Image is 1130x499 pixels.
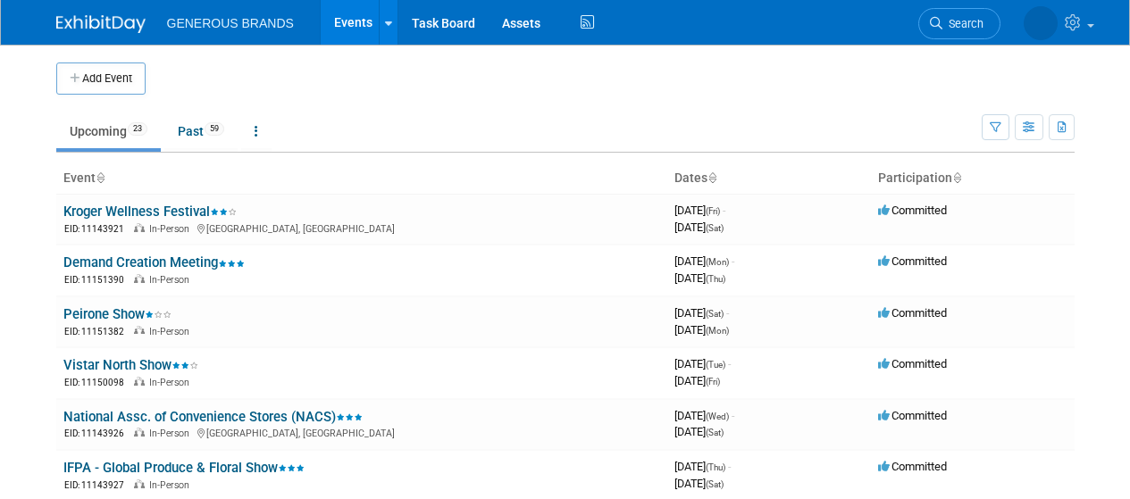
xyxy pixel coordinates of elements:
span: GENEROUS BRANDS [167,16,294,30]
a: Sort by Start Date [707,170,716,185]
div: [GEOGRAPHIC_DATA], [GEOGRAPHIC_DATA] [63,425,660,440]
span: (Sat) [706,223,724,233]
span: - [728,460,731,473]
a: IFPA - Global Produce & Floral Show [63,460,305,476]
span: In-Person [149,223,195,235]
span: (Thu) [706,462,725,472]
span: Committed [878,254,947,268]
span: Committed [878,306,947,320]
img: ExhibitDay [56,15,146,33]
a: Search [918,8,1000,39]
span: (Fri) [706,377,720,387]
img: In-Person Event [134,326,145,335]
span: (Thu) [706,274,725,284]
span: In-Person [149,274,195,286]
span: In-Person [149,479,195,491]
span: EID: 11150098 [64,378,131,387]
span: [DATE] [674,306,729,320]
span: In-Person [149,377,195,388]
span: (Tue) [706,360,725,370]
span: - [723,204,725,217]
span: Committed [878,204,947,217]
span: [DATE] [674,374,720,387]
span: [DATE] [674,477,724,490]
span: - [732,409,734,422]
a: Demand Creation Meeting [63,254,245,270]
div: [GEOGRAPHIC_DATA], [GEOGRAPHIC_DATA] [63,220,660,236]
span: [DATE] [674,409,734,422]
img: In-Person Event [134,223,145,232]
span: [DATE] [674,323,729,337]
span: [DATE] [674,425,724,438]
th: Participation [871,163,1075,194]
span: EID: 11143926 [64,428,131,438]
a: Peirone Show [63,306,172,322]
span: Committed [878,460,947,473]
span: [DATE] [674,220,724,234]
span: EID: 11151390 [64,275,131,285]
span: [DATE] [674,254,734,268]
span: EID: 11143927 [64,480,131,490]
span: 23 [128,122,147,136]
span: EID: 11143921 [64,224,131,234]
span: [DATE] [674,460,731,473]
span: In-Person [149,428,195,439]
span: Committed [878,409,947,422]
a: Kroger Wellness Festival [63,204,237,220]
span: (Mon) [706,257,729,267]
a: Sort by Participation Type [952,170,961,185]
img: In-Person Event [134,428,145,437]
img: In-Person Event [134,377,145,386]
a: Vistar North Show [63,357,198,373]
span: (Mon) [706,326,729,336]
img: In-Person Event [134,274,145,283]
a: Sort by Event Name [96,170,105,185]
span: (Sat) [706,309,724,319]
span: Committed [878,357,947,370]
a: Past59 [164,114,238,148]
span: Search [942,17,984,30]
span: - [732,254,734,268]
span: [DATE] [674,357,731,370]
span: EID: 11151382 [64,327,131,337]
span: (Sat) [706,428,724,437]
span: [DATE] [674,271,725,285]
span: (Fri) [706,206,720,216]
button: Add Event [56,62,146,95]
span: - [726,306,729,320]
a: National Assc. of Convenience Stores (NACS) [63,409,363,425]
a: Upcoming23 [56,114,161,148]
span: 59 [205,122,224,136]
span: (Wed) [706,412,729,421]
span: In-Person [149,326,195,337]
span: (Sat) [706,479,724,489]
th: Event [56,163,667,194]
img: Chase Adams [1024,6,1058,40]
th: Dates [667,163,871,194]
img: In-Person Event [134,479,145,488]
span: [DATE] [674,204,725,217]
span: - [728,357,731,370]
